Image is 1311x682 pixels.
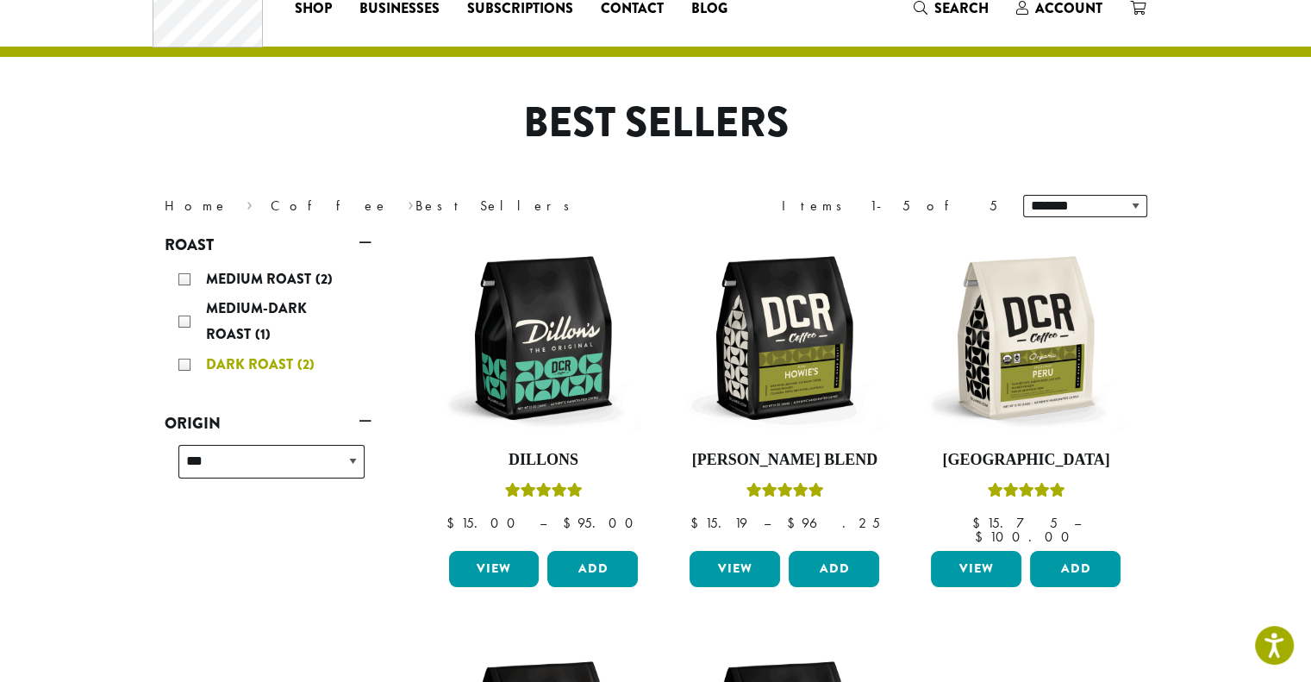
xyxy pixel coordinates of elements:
bdi: 15.75 [971,514,1057,532]
span: $ [562,514,577,532]
h1: Best Sellers [152,98,1160,148]
span: – [1073,514,1080,532]
h4: [GEOGRAPHIC_DATA] [927,451,1125,470]
div: Roast [165,260,371,387]
span: (2) [297,354,315,374]
bdi: 95.00 [562,514,640,532]
button: Add [547,551,638,587]
span: $ [446,514,460,532]
span: $ [975,528,989,546]
bdi: 96.25 [786,514,879,532]
bdi: 100.00 [975,528,1077,546]
div: Rated 4.67 out of 5 [746,480,823,506]
div: Rated 4.83 out of 5 [987,480,1064,506]
h4: [PERSON_NAME] Blend [685,451,883,470]
span: – [763,514,770,532]
img: DCR-12oz-Howies-Stock-scaled.png [685,239,883,437]
button: Add [789,551,879,587]
a: [PERSON_NAME] BlendRated 4.67 out of 5 [685,239,883,544]
a: Roast [165,230,371,260]
span: – [539,514,546,532]
div: Origin [165,438,371,499]
a: DillonsRated 5.00 out of 5 [445,239,643,544]
a: [GEOGRAPHIC_DATA]Rated 4.83 out of 5 [927,239,1125,544]
span: › [247,190,253,216]
span: Medium Roast [206,269,315,289]
div: Rated 5.00 out of 5 [504,480,582,506]
a: View [690,551,780,587]
a: View [449,551,540,587]
h4: Dillons [445,451,643,470]
bdi: 15.00 [446,514,522,532]
span: $ [786,514,801,532]
bdi: 15.19 [690,514,746,532]
div: Items 1-5 of 5 [782,196,997,216]
span: Dark Roast [206,354,297,374]
span: Medium-Dark Roast [206,298,307,344]
span: $ [690,514,704,532]
img: DCR-12oz-FTO-Peru-Stock-scaled.png [927,239,1125,437]
a: Coffee [271,197,389,215]
a: View [931,551,1021,587]
a: Home [165,197,228,215]
a: Origin [165,409,371,438]
img: DCR-12oz-Dillons-Stock-scaled.png [444,239,642,437]
span: (2) [315,269,333,289]
span: › [408,190,414,216]
nav: Breadcrumb [165,196,630,216]
span: $ [971,514,986,532]
span: (1) [255,324,271,344]
button: Add [1030,551,1121,587]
